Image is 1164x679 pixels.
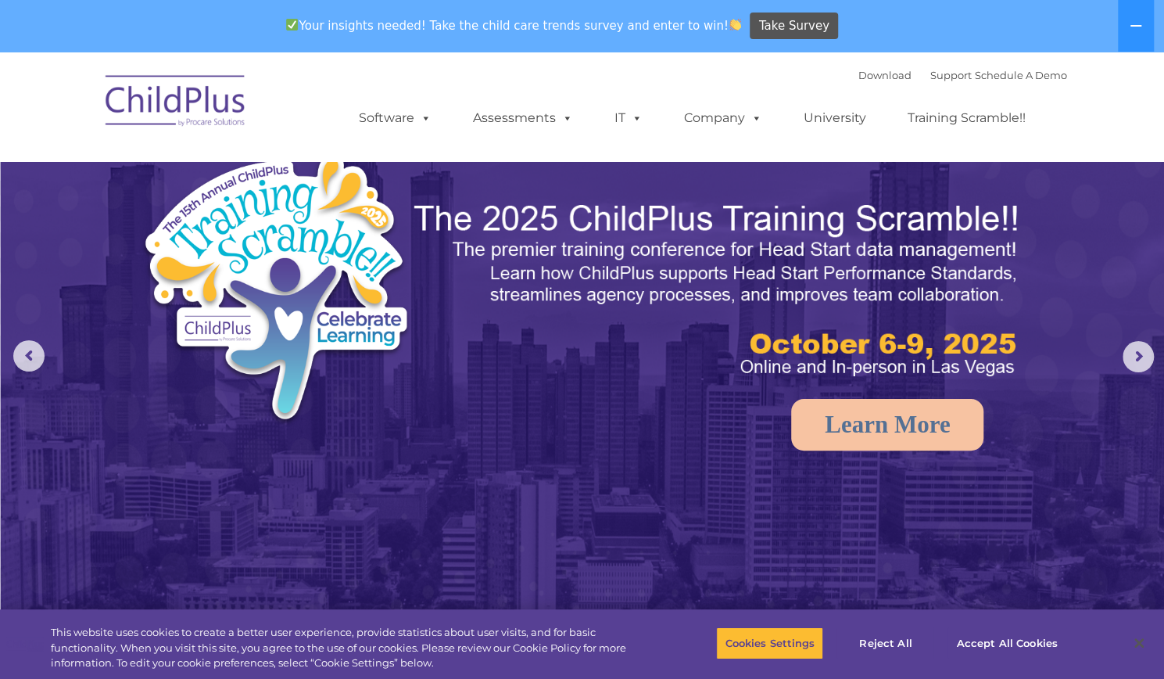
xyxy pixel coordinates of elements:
img: ✅ [286,19,298,31]
span: Phone number [217,167,284,179]
a: Take Survey [750,13,838,40]
button: Accept All Cookies [947,627,1066,659]
button: Reject All [836,627,934,659]
button: Cookies Settings [716,627,823,659]
button: Close [1122,626,1156,660]
a: Training Scramble!! [892,102,1041,134]
a: Learn More [791,399,983,451]
span: Take Survey [759,13,829,40]
div: This website uses cookies to create a better user experience, provide statistics about user visit... [51,625,640,671]
img: 👏 [729,19,741,31]
a: IT [599,102,658,134]
a: Company [668,102,778,134]
a: Assessments [457,102,589,134]
a: Download [858,69,912,81]
a: University [788,102,882,134]
img: ChildPlus by Procare Solutions [98,64,254,142]
a: Schedule A Demo [975,69,1067,81]
a: Software [343,102,447,134]
font: | [858,69,1067,81]
a: Support [930,69,972,81]
span: Last name [217,103,265,115]
span: Your insights needed! Take the child care trends survey and enter to win! [280,10,748,41]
